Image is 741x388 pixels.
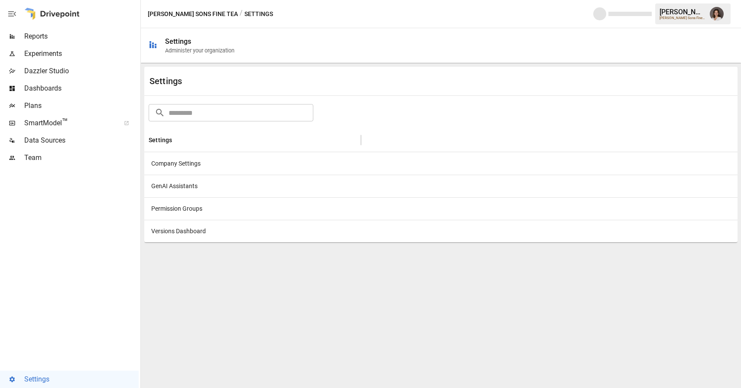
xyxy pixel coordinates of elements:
[62,117,68,127] span: ™
[148,9,238,20] button: [PERSON_NAME] Sons Fine Tea
[24,66,139,76] span: Dazzler Studio
[24,135,139,146] span: Data Sources
[173,134,185,146] button: Sort
[149,137,172,143] div: Settings
[149,76,441,86] div: Settings
[240,9,243,20] div: /
[660,16,705,20] div: [PERSON_NAME] Sons Fine Tea
[144,197,361,220] div: Permission Groups
[165,47,234,54] div: Administer your organization
[24,49,139,59] span: Experiments
[24,153,139,163] span: Team
[710,7,724,21] img: Franziska Ibscher
[24,83,139,94] span: Dashboards
[144,220,361,242] div: Versions Dashboard
[24,118,114,128] span: SmartModel
[24,31,139,42] span: Reports
[144,175,361,197] div: GenAI Assistants
[165,37,191,46] div: Settings
[705,2,729,26] button: Franziska Ibscher
[24,101,139,111] span: Plans
[24,374,139,385] span: Settings
[144,152,361,175] div: Company Settings
[660,8,705,16] div: [PERSON_NAME]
